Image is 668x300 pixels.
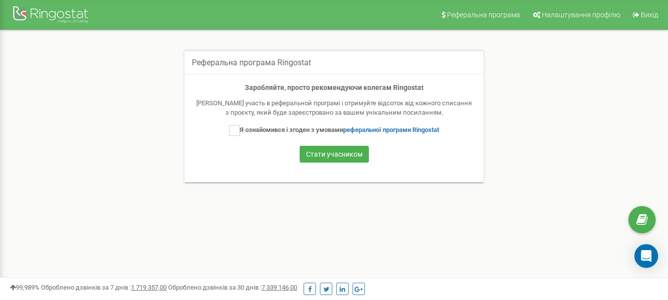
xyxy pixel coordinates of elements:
[300,146,369,163] button: Стати учасником
[194,84,474,91] h4: Заробляйте, просто рекомендуючи колегам Ringostat
[192,58,311,67] h5: Реферальна програма Ringostat
[168,284,297,291] span: Оброблено дзвінків за 30 днів :
[634,244,658,268] div: Open Intercom Messenger
[41,284,167,291] span: Оброблено дзвінків за 7 днів :
[131,284,167,291] u: 1 719 357,00
[194,99,474,117] div: [PERSON_NAME] участь в реферальной програмі і отримуйте відсоток від кожного списання з проєкту, ...
[641,11,658,19] span: Вихід
[262,284,297,291] u: 7 339 146,00
[229,125,439,136] label: Я ознайомився і згоден з умовами
[447,11,520,19] span: Реферальна програма
[343,126,439,133] a: реферальної програми Ringostat
[10,284,40,291] span: 99,989%
[542,11,620,19] span: Налаштування профілю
